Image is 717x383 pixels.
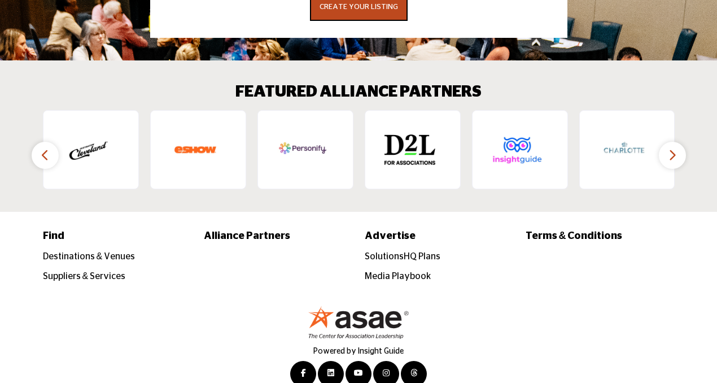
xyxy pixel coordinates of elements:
[384,124,435,175] img: D2L Corporation
[43,229,192,244] a: Find
[320,3,398,11] span: CREATE YOUR LISTING
[598,124,649,175] img: Visit Charlotte
[365,229,514,244] a: Advertise
[63,124,113,175] img: Destination Cleveland
[308,306,409,339] img: No Site Logo
[43,272,126,281] a: Suppliers & Services
[235,83,482,102] h2: FEATURED ALLIANCE PARTNERS
[204,229,353,244] a: Alliance Partners
[365,252,440,261] a: SolutionsHQ Plans
[170,124,221,175] img: eShow
[43,252,135,261] a: Destinations & Venues
[277,124,328,175] img: Personify
[365,272,431,281] a: Media Playbook
[526,229,675,244] a: Terms & Conditions
[313,347,404,355] a: Powered by Insight Guide
[492,124,543,175] img: Insight Guide LLC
